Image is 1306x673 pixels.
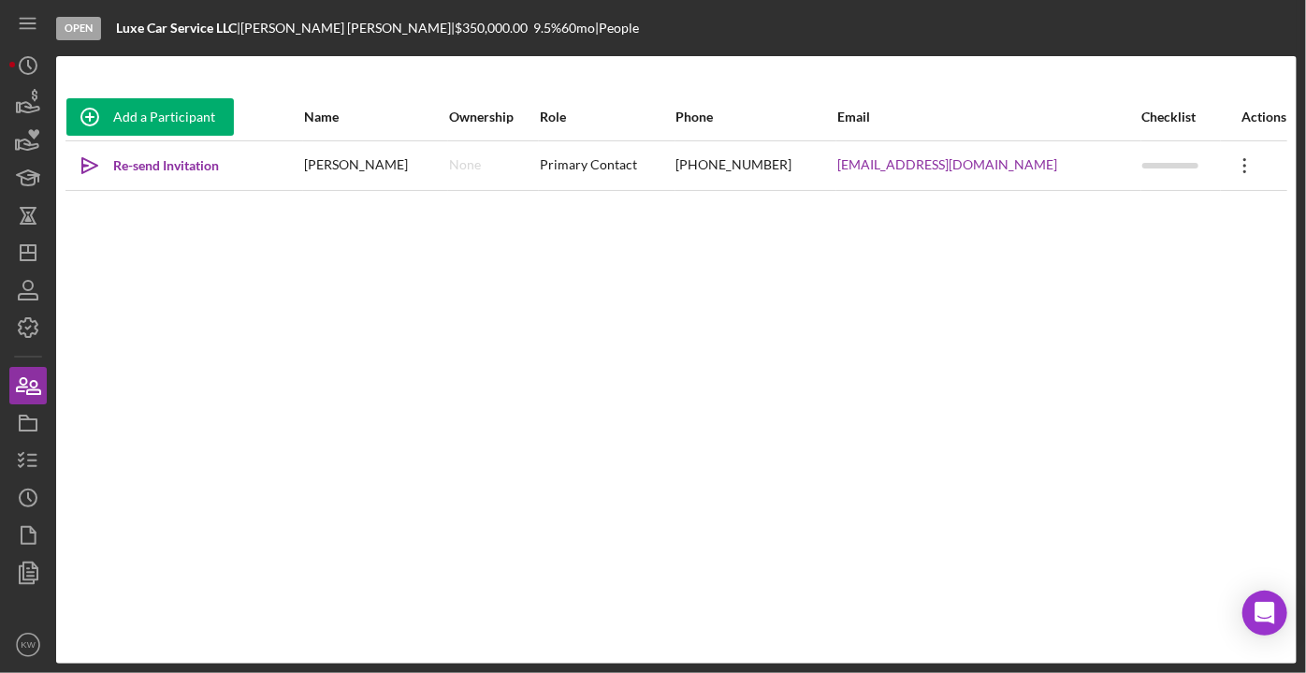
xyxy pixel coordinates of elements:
div: Name [304,110,447,124]
div: | [116,21,240,36]
div: None [449,157,481,172]
div: Add a Participant [113,98,215,136]
div: $350,000.00 [455,21,533,36]
a: [EMAIL_ADDRESS][DOMAIN_NAME] [837,157,1057,172]
div: Role [540,110,674,124]
div: [PERSON_NAME] [304,142,447,189]
div: Open Intercom Messenger [1242,591,1287,636]
text: KW [21,640,36,651]
div: [PHONE_NUMBER] [676,142,836,189]
div: [PERSON_NAME] [PERSON_NAME] | [240,21,455,36]
div: Ownership [449,110,538,124]
button: KW [9,626,47,664]
div: Checklist [1142,110,1220,124]
div: 60 mo [561,21,595,36]
div: Primary Contact [540,142,674,189]
div: | People [595,21,639,36]
button: Re-send Invitation [66,147,238,184]
button: Add a Participant [66,98,234,136]
div: 9.5 % [533,21,561,36]
div: Open [56,17,101,40]
b: Luxe Car Service LLC [116,20,237,36]
div: Actions [1222,110,1286,124]
div: Email [837,110,1139,124]
div: Phone [676,110,836,124]
div: Re-send Invitation [113,147,219,184]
